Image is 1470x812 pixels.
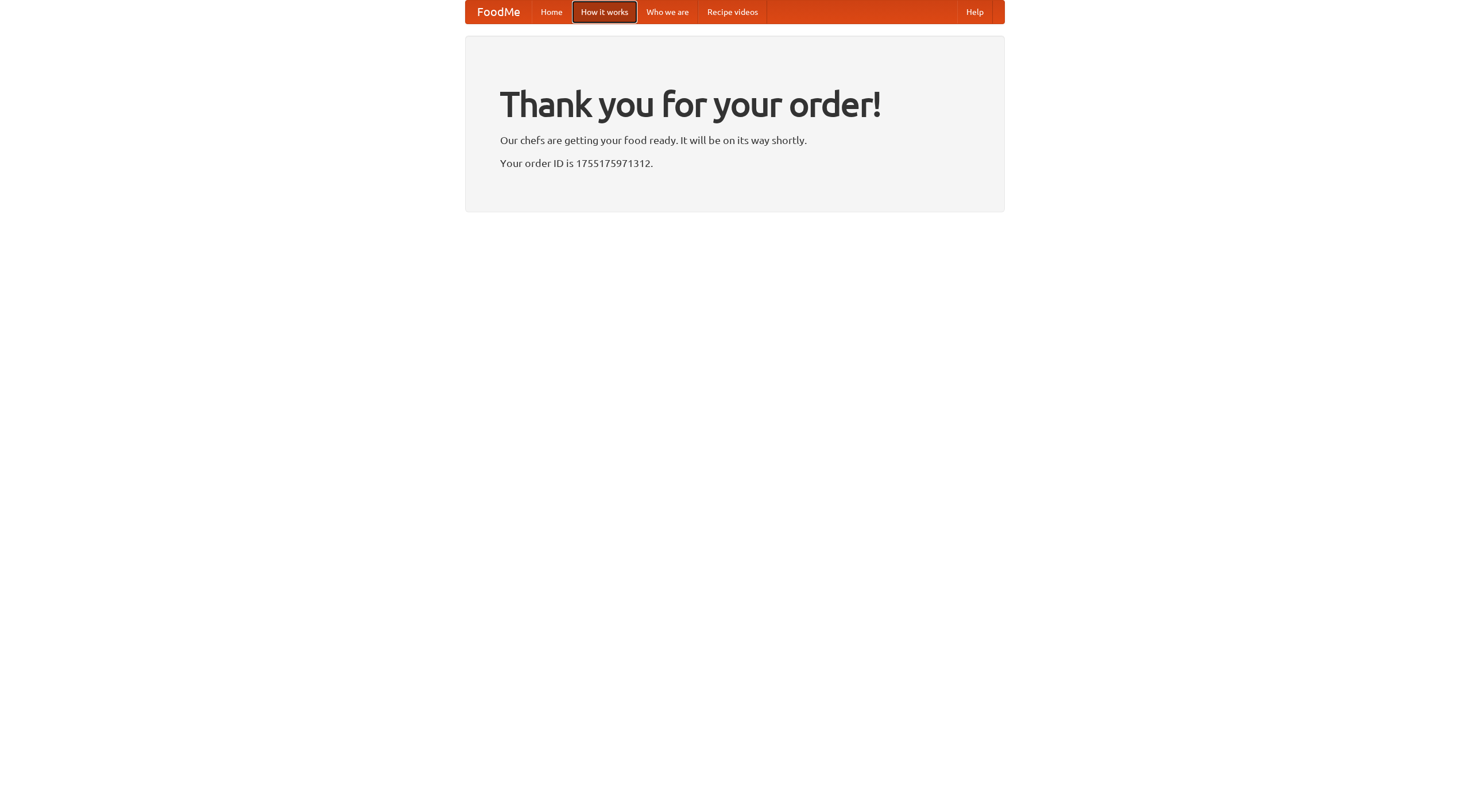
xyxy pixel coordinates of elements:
[500,76,970,131] h1: Thank you for your order!
[637,1,698,24] a: Who we are
[572,1,637,24] a: How it works
[500,154,970,172] p: Your order ID is 1755175971312.
[466,1,532,24] a: FoodMe
[500,131,970,149] p: Our chefs are getting your food ready. It will be on its way shortly.
[698,1,767,24] a: Recipe videos
[532,1,572,24] a: Home
[957,1,993,24] a: Help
